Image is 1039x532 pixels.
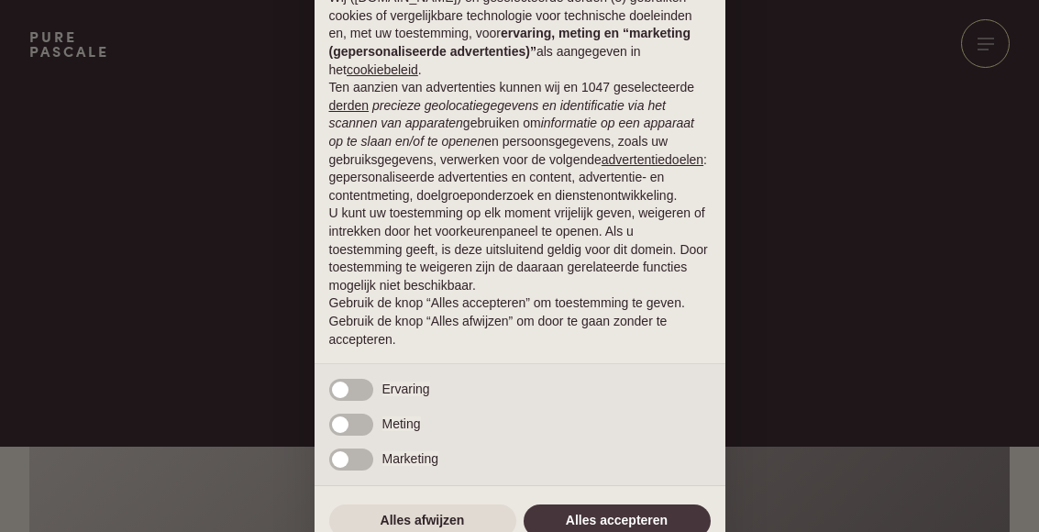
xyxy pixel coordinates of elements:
[382,382,430,396] span: Ervaring
[602,151,703,170] button: advertentiedoelen
[329,97,370,116] button: derden
[329,26,691,59] strong: ervaring, meting en “marketing (gepersonaliseerde advertenties)”
[382,416,421,431] span: Meting
[329,116,695,149] em: informatie op een apparaat op te slaan en/of te openen
[347,62,418,77] a: cookiebeleid
[382,451,438,466] span: Marketing
[329,98,666,131] em: precieze geolocatiegegevens en identificatie via het scannen van apparaten
[329,79,711,205] p: Ten aanzien van advertenties kunnen wij en 1047 geselecteerde gebruiken om en persoonsgegevens, z...
[329,205,711,294] p: U kunt uw toestemming op elk moment vrijelijk geven, weigeren of intrekken door het voorkeurenpan...
[329,294,711,349] p: Gebruik de knop “Alles accepteren” om toestemming te geven. Gebruik de knop “Alles afwijzen” om d...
